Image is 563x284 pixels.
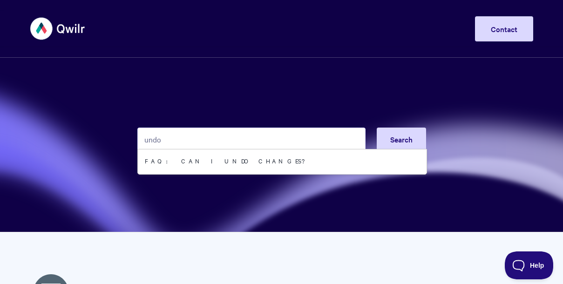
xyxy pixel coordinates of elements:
a: Contact [475,16,533,41]
img: Qwilr Help Center [30,11,86,46]
button: Search [377,128,426,151]
input: Search the knowledge base [137,128,366,151]
a: FAQ: Can I undo changes? [138,149,427,172]
span: Search [390,134,413,144]
iframe: Toggle Customer Support [505,251,554,279]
